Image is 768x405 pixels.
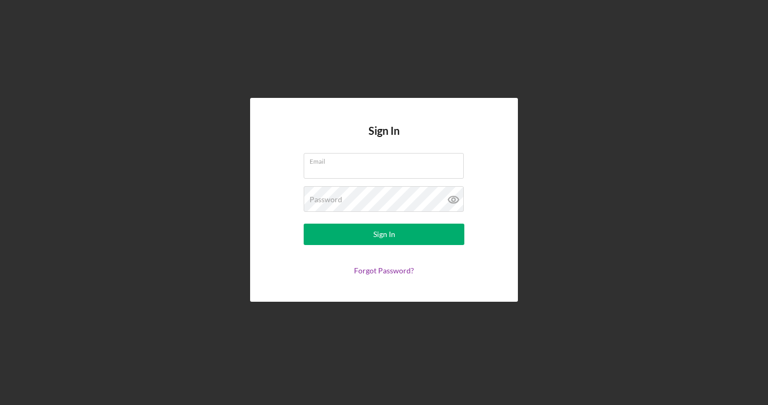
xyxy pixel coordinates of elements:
[310,195,342,204] label: Password
[368,125,400,153] h4: Sign In
[354,266,414,275] a: Forgot Password?
[373,224,395,245] div: Sign In
[310,154,464,165] label: Email
[304,224,464,245] button: Sign In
